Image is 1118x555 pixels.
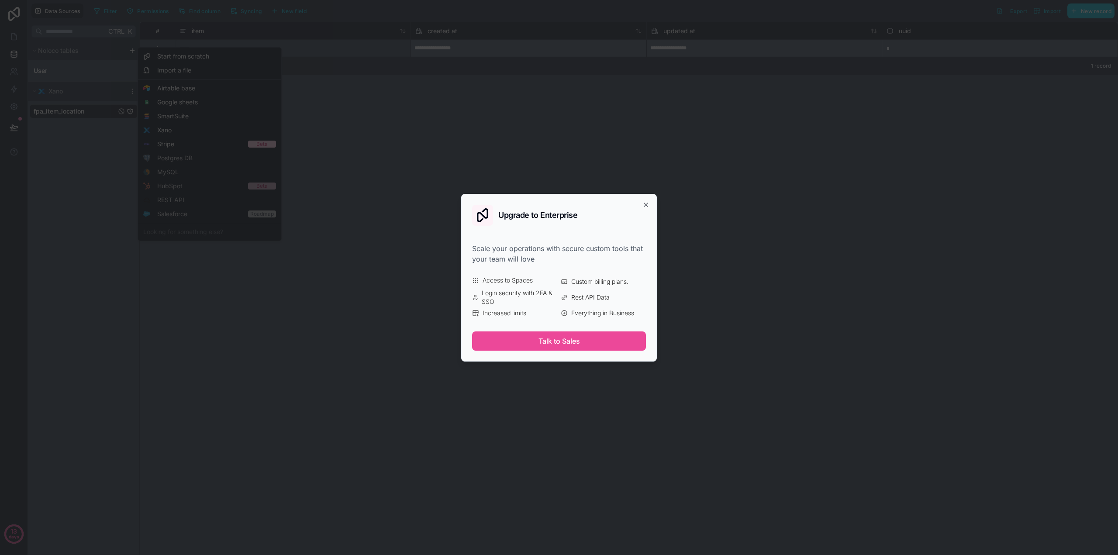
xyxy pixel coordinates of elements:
span: Custom billing plans. [571,277,628,286]
span: Login security with 2FA & SSO [482,289,557,306]
div: Scale your operations with secure custom tools that your team will love [472,243,646,264]
span: Increased limits [483,309,526,317]
button: Talk to Sales [472,331,646,351]
span: Everything in Business [571,309,634,317]
span: Rest API Data [571,293,610,302]
span: Access to Spaces [483,276,533,285]
h2: Upgrade to Enterprise [498,211,578,219]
